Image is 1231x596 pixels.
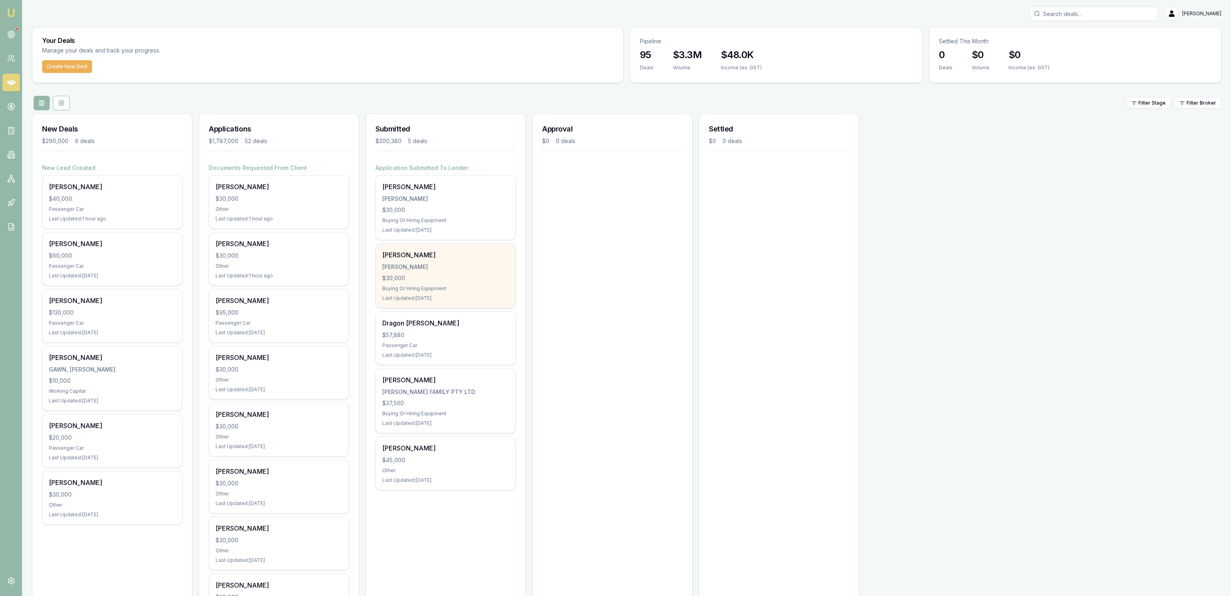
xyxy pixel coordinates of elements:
[382,443,509,453] div: [PERSON_NAME]
[216,206,342,212] div: Other
[972,65,989,71] div: Volume
[42,123,182,135] h3: New Deals
[49,273,176,279] div: Last Updated: [DATE]
[1009,65,1049,71] div: Income (ex. GST)
[382,467,509,474] div: Other
[972,48,989,61] h3: $0
[216,580,342,590] div: [PERSON_NAME]
[216,216,342,222] div: Last Updated: 1 hour ago
[49,511,176,518] div: Last Updated: [DATE]
[722,137,742,145] div: 0 deals
[939,37,1211,45] p: Settled This Month
[42,37,613,44] h3: Your Deals
[216,273,342,279] div: Last Updated: 1 hour ago
[49,455,176,461] div: Last Updated: [DATE]
[1187,100,1216,106] span: Filter Broker
[382,217,509,224] div: Buying Or Hiring Equipment
[542,123,682,135] h3: Approval
[1182,10,1221,17] span: [PERSON_NAME]
[216,366,342,374] div: $30,000
[375,123,516,135] h3: Submitted
[216,195,342,203] div: $30,000
[216,410,342,419] div: [PERSON_NAME]
[382,295,509,301] div: Last Updated: [DATE]
[640,48,654,61] h3: 95
[49,252,176,260] div: $60,000
[49,206,176,212] div: Passenger Car
[382,477,509,483] div: Last Updated: [DATE]
[216,500,342,507] div: Last Updated: [DATE]
[49,309,176,317] div: $130,000
[382,331,509,339] div: $57,880
[382,420,509,426] div: Last Updated: [DATE]
[49,353,176,362] div: [PERSON_NAME]
[216,557,342,564] div: Last Updated: [DATE]
[382,399,509,407] div: $37,500
[216,329,342,336] div: Last Updated: [DATE]
[209,164,349,172] h4: Documents Requested From Client
[245,137,267,145] div: 52 deals
[216,263,342,269] div: Other
[49,398,176,404] div: Last Updated: [DATE]
[1009,48,1049,61] h3: $0
[49,195,176,203] div: $40,000
[375,164,516,172] h4: Application Submitted To Lender
[375,137,402,145] div: $200,380
[939,48,953,61] h3: 0
[49,388,176,394] div: Working Capital
[216,443,342,450] div: Last Updated: [DATE]
[49,239,176,249] div: [PERSON_NAME]
[709,123,849,135] h3: Settled
[939,65,953,71] div: Deals
[382,195,509,203] div: [PERSON_NAME]
[42,164,182,172] h4: New Lead Created
[1030,6,1158,21] input: Search deals
[49,320,176,326] div: Passenger Car
[1138,100,1166,106] span: Filter Stage
[216,548,342,554] div: Other
[42,60,92,73] button: Create New Deal
[42,137,69,145] div: $290,000
[49,366,176,374] div: GAWN, [PERSON_NAME]
[216,491,342,497] div: Other
[1174,97,1221,109] button: Filter Broker
[640,65,654,71] div: Deals
[216,377,342,383] div: Other
[49,445,176,451] div: Passenger Car
[382,318,509,328] div: Dragon [PERSON_NAME]
[216,479,342,487] div: $30,000
[216,386,342,393] div: Last Updated: [DATE]
[382,250,509,260] div: [PERSON_NAME]
[216,239,342,249] div: [PERSON_NAME]
[640,37,912,45] p: Pipeline
[1126,97,1171,109] button: Filter Stage
[382,227,509,233] div: Last Updated: [DATE]
[382,182,509,192] div: [PERSON_NAME]
[382,206,509,214] div: $30,000
[216,467,342,476] div: [PERSON_NAME]
[49,421,176,430] div: [PERSON_NAME]
[673,65,702,71] div: Volume
[42,46,247,55] p: Manage your deals and track your progress.
[216,523,342,533] div: [PERSON_NAME]
[382,410,509,417] div: Buying Or Hiring Equipment
[542,137,549,145] div: $0
[49,216,176,222] div: Last Updated: 1 hour ago
[6,8,16,18] img: emu-icon-u.png
[216,536,342,544] div: $30,000
[49,434,176,442] div: $20,000
[49,263,176,269] div: Passenger Car
[382,388,509,396] div: [PERSON_NAME] FAMILY PTY LTD
[49,478,176,487] div: [PERSON_NAME]
[209,137,238,145] div: $1,787,000
[49,296,176,305] div: [PERSON_NAME]
[673,48,702,61] h3: $3.3M
[721,65,762,71] div: Income (ex. GST)
[382,274,509,282] div: $30,000
[382,285,509,292] div: Buying Or Hiring Equipment
[49,491,176,499] div: $30,000
[556,137,575,145] div: 0 deals
[49,377,176,385] div: $10,000
[216,309,342,317] div: $95,000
